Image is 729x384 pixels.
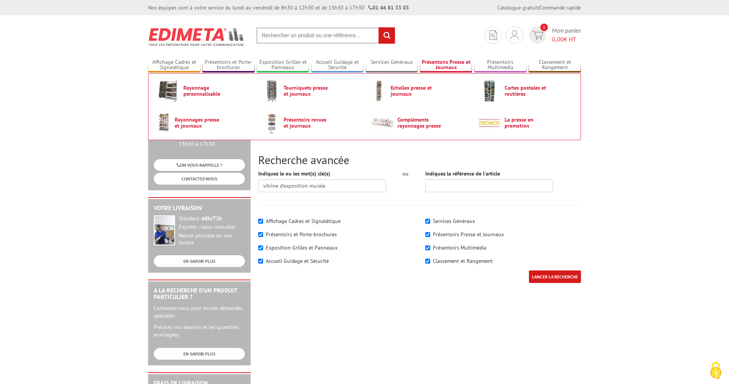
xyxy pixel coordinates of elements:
[311,59,364,71] a: Accueil Guidage et Sécurité
[529,59,581,71] a: Classement et Rangement
[258,259,263,264] input: Accueil Guidage et Sécurité
[527,26,581,44] a: devis rapide 0 Mon panier 0,00€ HT
[379,27,395,44] input: rechercher
[284,85,329,97] span: Tourniquets presse et journaux
[371,79,465,103] a: Echelles presse et journaux
[368,4,409,11] strong: 01 46 81 33 03
[266,231,337,238] label: Présentoirs et Porte-brochures
[552,35,581,44] span: € HT
[154,304,245,319] p: Contactez-nous pour toutes demandes spéciales
[179,121,245,147] div: 08h30 à 12h30 13h30 à 17h30
[148,23,245,51] img: Edimeta
[266,258,329,264] label: Accueil Guidage et Sécurité
[156,79,180,103] img: Rayonnage personnalisable
[420,59,472,71] a: Présentoirs Presse et Journaux
[202,215,222,222] strong: 48h/72h
[497,4,581,11] div: |
[706,361,725,380] img: Cookies (fenêtre modale)
[154,159,245,171] a: ON VOUS RAPPELLE ?
[510,30,519,40] img: devis rapide
[478,111,501,134] img: La presse en promotion
[156,79,251,103] a: Rayonnage personnalisable
[258,170,330,177] label: Indiquez le ou les mot(s) clé(s)
[478,79,573,103] a: Cartes postales et routières
[256,27,395,44] input: Rechercher un produit ou une référence...
[497,4,538,11] a: Catalogue gratuit
[552,35,564,43] span: 0,00
[154,215,175,245] img: widget-livraison.jpg
[489,30,497,40] img: devis rapide
[425,259,430,264] input: Classement et Rangement
[154,173,245,185] a: CONTACTEZ-NOUS
[532,31,543,40] img: devis rapide
[175,117,220,129] span: Rayonnages presse et journaux
[202,59,255,71] a: Présentoirs et Porte-brochures
[425,170,500,177] label: Indiquez la référence de l'article
[266,218,341,224] label: Affichage Cadres et Signalétique
[425,219,430,224] input: Services Généraux
[264,111,358,134] a: Présentoirs revues et journaux
[702,358,729,384] button: Cookies (fenêtre modale)
[505,117,550,129] span: La presse en promotion
[529,270,581,283] input: LANCER LA RECHERCHE
[264,79,358,103] a: Tourniquets presse et journaux
[505,85,550,97] span: Cartes postales et routières
[433,244,486,251] label: Présentoirs Multimédia
[257,59,309,71] a: Exposition Grilles et Panneaux
[156,111,171,134] img: Rayonnages presse et journaux
[179,224,245,231] div: Express : nous consulter
[258,245,263,250] input: Exposition Grilles et Panneaux
[258,232,263,237] input: Présentoirs et Porte-brochures
[391,85,436,97] span: Echelles presse et journaux
[398,170,414,177] div: ou
[154,255,245,267] a: EN SAVOIR PLUS
[425,245,430,250] input: Présentoirs Multimédia
[552,26,581,44] span: Mon panier
[540,24,548,31] span: 0
[371,111,465,134] a: Compléments rayonnages presse
[266,244,338,251] label: Exposition Grilles et Panneaux
[258,219,263,224] input: Affichage Cadres et Signalétique
[284,117,329,129] span: Présentoirs revues et journaux
[154,348,245,360] a: EN SAVOIR PLUS
[154,205,245,212] h2: Votre livraison
[179,215,245,222] div: Standard :
[474,59,527,71] a: Présentoirs Multimédia
[371,79,387,103] img: Echelles presse et journaux
[371,111,394,134] img: Compléments rayonnages presse
[264,79,280,103] img: Tourniquets presse et journaux
[154,287,245,300] h2: A la recherche d'un produit particulier ?
[433,218,475,224] label: Services Généraux
[264,111,280,134] img: Présentoirs revues et journaux
[156,111,251,134] a: Rayonnages presse et journaux
[154,323,245,338] p: Précisez vos besoins et les quantités envisagées
[179,232,245,246] div: Retrait possible en nos locaux
[183,85,229,97] span: Rayonnage personnalisable
[148,4,409,11] div: Nos équipes sont à votre service du lundi au vendredi de 8h30 à 12h30 et de 13h30 à 17h30
[425,232,430,237] input: Présentoirs Presse et Journaux
[433,258,493,264] label: Classement et Rangement
[398,117,443,129] span: Compléments rayonnages presse
[433,231,504,238] label: Présentoirs Presse et Journaux
[478,79,501,103] img: Cartes postales et routières
[540,4,581,11] a: Commande rapide
[148,59,200,71] a: Affichage Cadres et Signalétique
[258,153,581,166] h2: Recherche avancée
[478,111,573,134] a: La presse en promotion
[366,59,418,71] a: Services Généraux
